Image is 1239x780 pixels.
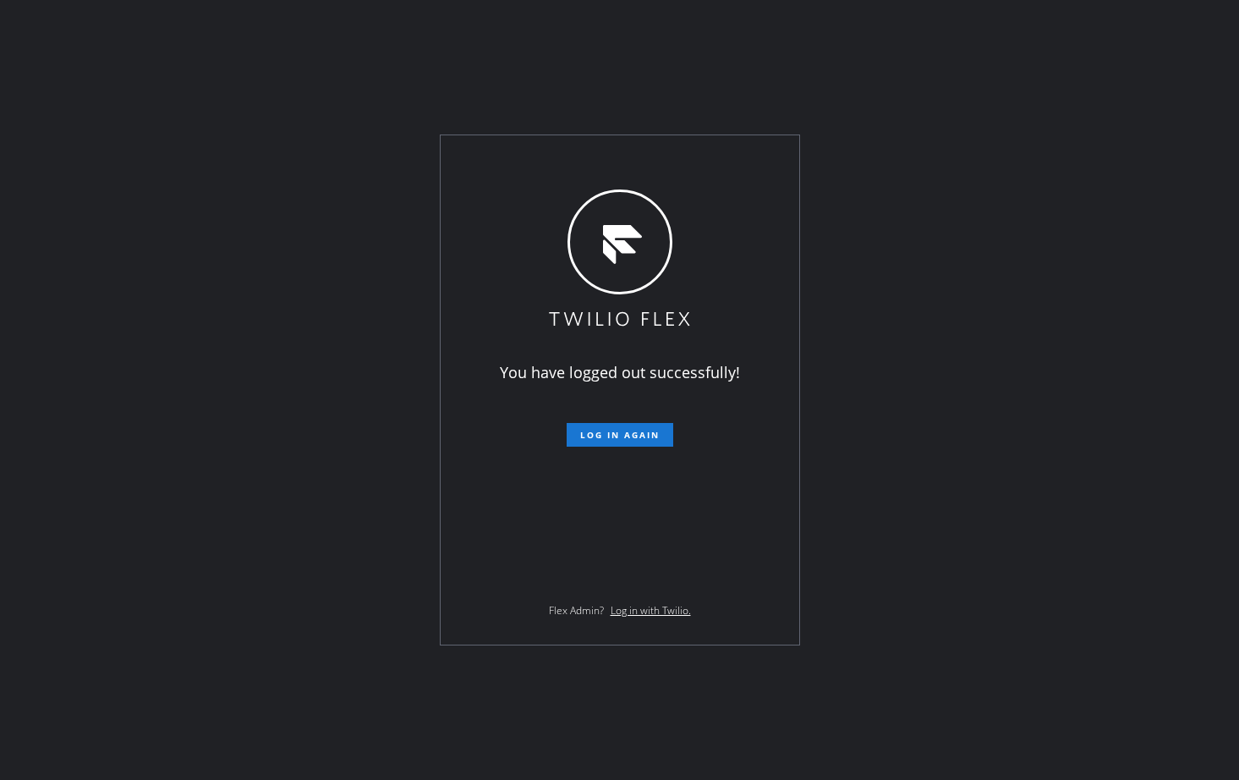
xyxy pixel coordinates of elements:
[567,423,673,447] button: Log in again
[500,362,740,382] span: You have logged out successfully!
[611,603,691,618] a: Log in with Twilio.
[580,429,660,441] span: Log in again
[549,603,604,618] span: Flex Admin?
